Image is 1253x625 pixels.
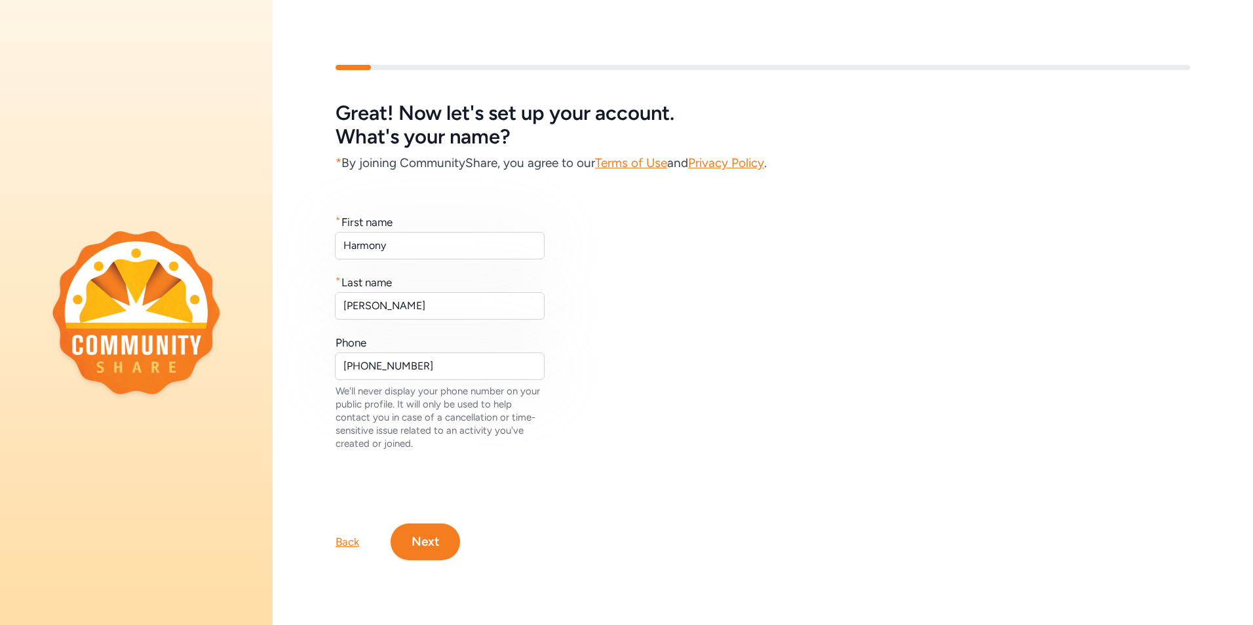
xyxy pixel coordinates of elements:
[336,102,1190,125] div: Great! Now let's set up your account.
[341,275,392,290] div: Last name
[336,154,1190,172] div: By joining CommunityShare, you agree to our and .
[335,352,545,380] input: (000) 000-0000
[341,214,393,230] div: First name
[336,125,1190,149] div: What's your name?
[336,335,366,350] div: Phone
[52,231,220,394] img: logo
[336,385,545,450] div: We'll never display your phone number on your public profile. It will only be used to help contac...
[336,534,359,550] div: Back
[595,155,667,170] a: Terms of Use
[391,523,460,560] button: Next
[688,155,764,170] a: Privacy Policy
